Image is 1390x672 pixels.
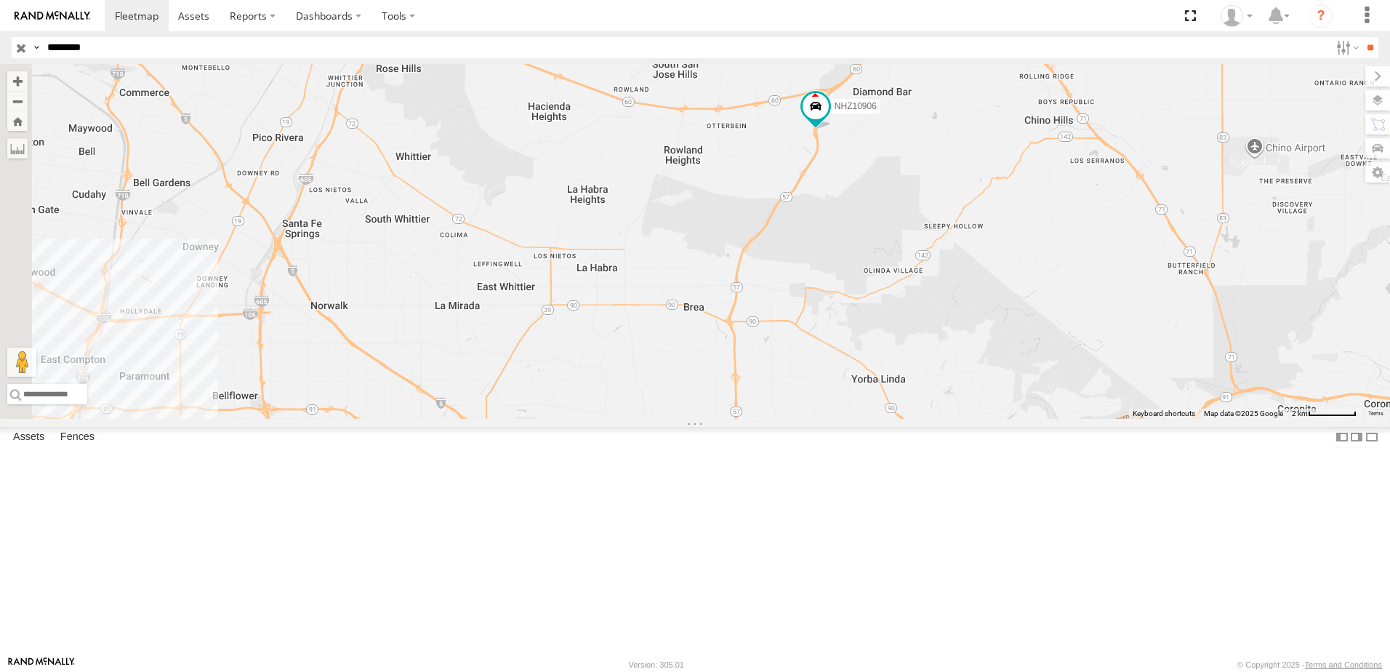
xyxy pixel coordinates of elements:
[1335,427,1349,448] label: Dock Summary Table to the Left
[7,138,28,159] label: Measure
[15,11,90,21] img: rand-logo.svg
[1287,409,1361,419] button: Map Scale: 2 km per 63 pixels
[7,91,28,111] button: Zoom out
[1204,409,1283,417] span: Map data ©2025 Google
[1305,660,1382,669] a: Terms and Conditions
[7,71,28,91] button: Zoom in
[7,111,28,131] button: Zoom Home
[7,348,36,377] button: Drag Pegman onto the map to open Street View
[1133,409,1195,419] button: Keyboard shortcuts
[629,660,684,669] div: Version: 305.01
[1365,162,1390,183] label: Map Settings
[1309,4,1333,28] i: ?
[31,37,42,58] label: Search Query
[1216,5,1258,27] div: Zulema McIntosch
[1349,427,1364,448] label: Dock Summary Table to the Right
[6,427,52,447] label: Assets
[1368,411,1383,417] a: Terms
[8,657,75,672] a: Visit our Website
[53,427,102,447] label: Fences
[1330,37,1362,58] label: Search Filter Options
[1237,660,1382,669] div: © Copyright 2025 -
[1292,409,1308,417] span: 2 km
[1365,427,1379,448] label: Hide Summary Table
[835,102,877,112] span: NHZ10906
